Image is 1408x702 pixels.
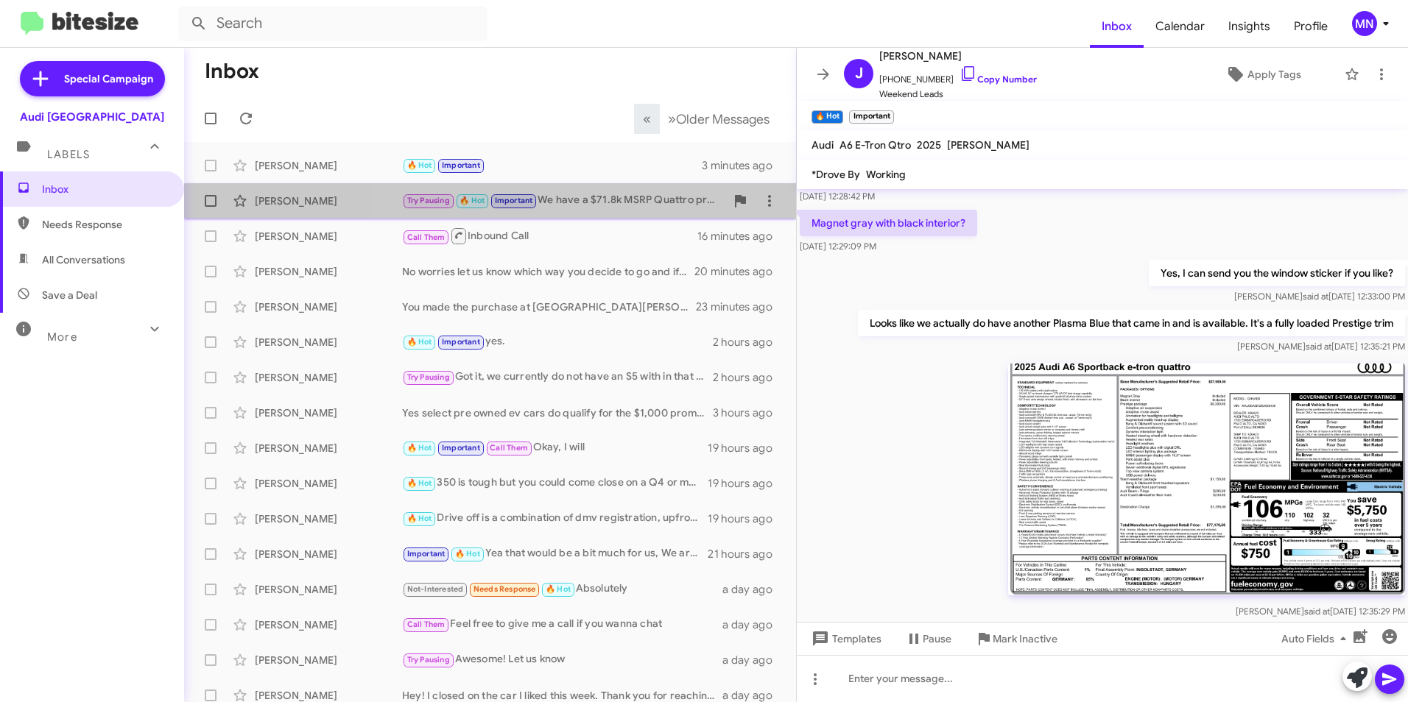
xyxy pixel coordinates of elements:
button: Apply Tags [1188,61,1337,88]
span: 🔥 Hot [407,514,432,523]
span: Working [866,168,906,181]
span: 🔥 Hot [455,549,480,559]
span: Important [442,160,480,170]
span: Older Messages [676,111,770,127]
div: yes. [402,333,713,350]
span: Pause [923,625,951,652]
span: Try Pausing [407,655,450,664]
div: [PERSON_NAME] [255,582,402,597]
span: [PERSON_NAME] [947,138,1029,152]
div: 20 minutes ago [696,264,784,279]
div: We have a $71.8k MSRP Quattro premium we can do $370 + Tax [402,192,725,209]
button: Next [659,104,778,134]
div: 19 hours ago [708,476,784,491]
input: Search [178,6,487,41]
span: said at [1303,291,1328,302]
span: Important [442,337,480,347]
div: 350 is tough but you could come close on a Q4 or maybe even a A3 [402,475,708,492]
span: Call Them [407,620,446,629]
div: 19 hours ago [708,511,784,526]
span: More [47,330,77,344]
p: Yes, I can send you the window sticker if you like? [1149,260,1405,286]
div: [PERSON_NAME] [255,511,402,526]
span: All Conversations [42,252,125,267]
span: [DATE] 12:28:42 PM [800,191,875,202]
div: Feel free to give me a call if you wanna chat [402,616,722,633]
span: Needs Response [42,217,167,232]
span: Important [407,549,446,559]
span: Labels [47,148,90,161]
div: You made the purchase at [GEOGRAPHIC_DATA][PERSON_NAME] already? [402,299,696,314]
span: Audi [812,138,834,152]
button: Pause [893,625,963,652]
div: [PERSON_NAME] [255,264,402,279]
div: [PERSON_NAME] [255,335,402,350]
div: Okay, I will [402,439,708,456]
span: Mark Inactive [993,625,1057,652]
div: [PERSON_NAME] [255,405,402,420]
span: J [855,62,863,85]
div: Absolutely [402,581,722,598]
span: Special Campaign [64,71,153,86]
span: Auto Fields [1281,625,1352,652]
a: Insights [1217,5,1282,48]
button: MN [1340,11,1392,36]
button: Previous [634,104,660,134]
span: Call Them [407,233,446,242]
div: 19 hours ago [708,441,784,455]
a: Special Campaign [20,61,165,96]
div: [PERSON_NAME] [255,476,402,491]
div: [PERSON_NAME] [255,158,402,173]
span: [PERSON_NAME] [DATE] 12:35:29 PM [1236,606,1405,617]
span: [PHONE_NUMBER] [879,65,1037,87]
span: 2025 [917,138,941,152]
span: said at [1304,606,1330,617]
span: Inbox [42,182,167,196]
div: [PERSON_NAME] [255,370,402,385]
span: 🔥 Hot [407,478,432,488]
div: Inbound Call [402,227,697,245]
div: 3 hours ago [713,405,784,420]
button: Auto Fields [1270,625,1364,652]
div: a day ago [722,582,784,597]
span: [DATE] 12:29:09 PM [800,241,876,252]
span: Needs Response [474,584,536,594]
span: Weekend Leads [879,87,1037,102]
small: Important [849,110,893,124]
span: « [643,110,651,128]
div: a day ago [722,617,784,632]
div: [PERSON_NAME] [255,299,402,314]
div: 2 hours ago [713,335,784,350]
div: 23 minutes ago [696,299,784,314]
span: [PERSON_NAME] [DATE] 12:35:21 PM [1237,341,1405,352]
span: [PERSON_NAME] [DATE] 12:33:00 PM [1234,291,1405,302]
span: Apply Tags [1247,61,1301,88]
a: Profile [1282,5,1340,48]
h1: Inbox [205,60,259,83]
a: Inbox [1090,5,1144,48]
div: MN [1352,11,1377,36]
div: a day ago [722,653,784,667]
a: Calendar [1144,5,1217,48]
span: 🔥 Hot [407,443,432,453]
div: [PERSON_NAME] [255,194,402,208]
small: 🔥 Hot [812,110,843,124]
span: Try Pausing [407,196,450,205]
nav: Page navigation example [635,104,778,134]
span: 🔥 Hot [407,337,432,347]
div: 21 hours ago [708,547,784,561]
img: ME5969ff64b1f974b9db2bd7b080131877 [1008,364,1405,595]
span: Not-Interested [407,584,464,594]
div: [PERSON_NAME] [255,653,402,667]
span: Try Pausing [407,372,450,382]
span: 🔥 Hot [546,584,571,594]
span: 🔥 Hot [460,196,485,205]
div: Yes select pre owned ev cars do qualify for the $1,000 promo are you able to come in this weekend? [402,405,713,420]
div: [PERSON_NAME] [255,229,402,244]
span: [PERSON_NAME] [879,47,1037,65]
div: 2 hours ago [713,370,784,385]
span: Important [442,443,480,453]
div: Audi [GEOGRAPHIC_DATA] [20,110,164,124]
